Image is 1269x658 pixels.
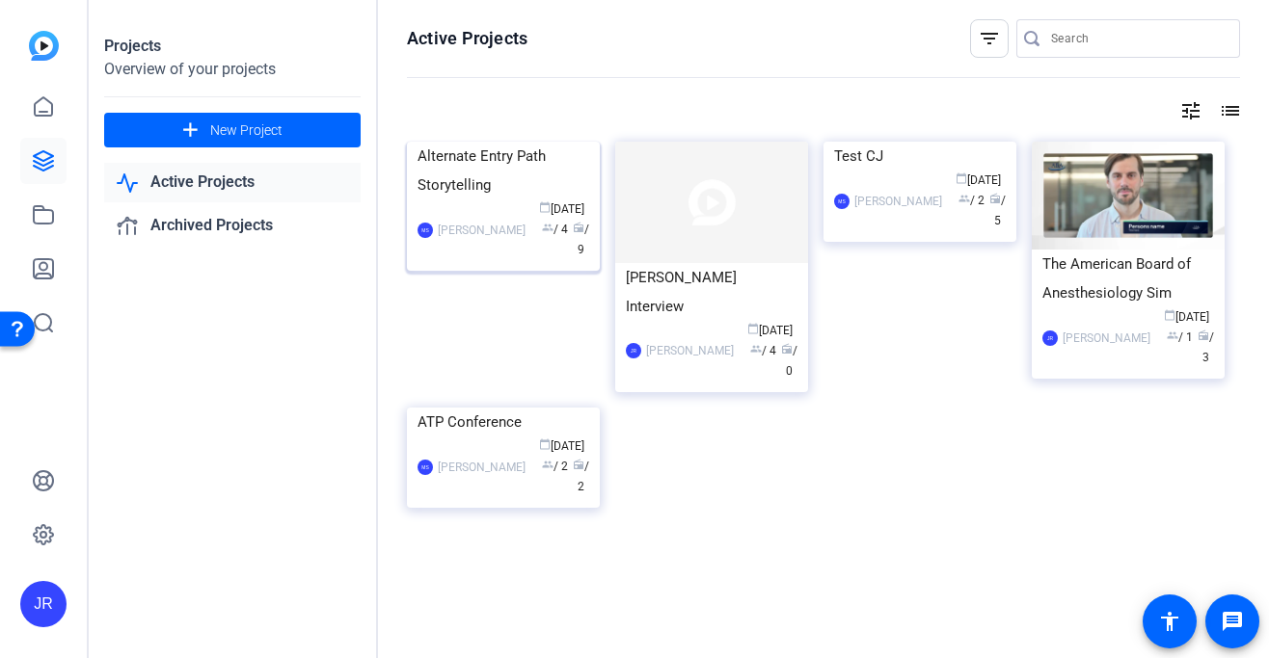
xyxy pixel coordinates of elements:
div: MS [834,194,850,209]
span: group [542,459,553,470]
span: / 3 [1198,330,1214,364]
div: The American Board of Anesthesiology Sim [1042,250,1214,307]
span: / 5 [989,194,1006,227]
span: / 0 [781,344,797,378]
mat-icon: message [1221,610,1244,633]
div: Overview of your projects [104,58,361,81]
img: blue-gradient.svg [29,31,59,61]
a: Active Projects [104,163,361,202]
span: radio [989,193,1001,204]
span: radio [573,222,584,233]
div: JR [626,343,641,358]
div: [PERSON_NAME] [646,341,734,360]
span: calendar_today [539,201,551,213]
span: / 2 [573,460,589,493]
div: Alternate Entry Path Storytelling [418,142,589,199]
span: calendar_today [956,172,967,184]
mat-icon: accessibility [1158,610,1181,633]
span: group [958,193,970,204]
span: calendar_today [1164,309,1175,321]
span: radio [573,459,584,470]
span: / 9 [573,223,589,256]
span: radio [781,343,793,355]
span: [DATE] [1164,310,1209,324]
span: calendar_today [747,323,759,334]
div: JR [1042,330,1058,346]
span: / 4 [542,223,568,236]
button: New Project [104,113,361,147]
span: group [750,343,762,355]
span: calendar_today [539,438,551,450]
h1: Active Projects [407,27,527,50]
div: MS [418,460,433,475]
span: [DATE] [539,202,584,216]
div: ATP Conference [418,408,589,436]
span: group [1167,329,1178,341]
span: New Project [210,120,283,141]
div: [PERSON_NAME] [438,458,526,477]
mat-icon: add [178,118,202,143]
span: / 4 [750,344,776,357]
span: radio [1198,329,1209,341]
mat-icon: tune [1179,99,1202,122]
span: group [542,222,553,233]
div: [PERSON_NAME] [1063,329,1150,348]
mat-icon: list [1217,99,1240,122]
div: JR [20,581,67,627]
div: Projects [104,35,361,58]
span: [DATE] [747,324,793,337]
span: / 2 [958,194,985,207]
mat-icon: filter_list [978,27,1001,50]
div: [PERSON_NAME] Interview [626,263,797,321]
div: MS [418,223,433,238]
div: [PERSON_NAME] [854,192,942,211]
span: [DATE] [539,439,584,453]
span: [DATE] [956,173,1001,187]
a: Archived Projects [104,206,361,246]
span: / 2 [542,460,568,473]
span: / 1 [1167,330,1193,344]
input: Search [1051,27,1225,50]
div: [PERSON_NAME] [438,221,526,240]
div: Test CJ [834,142,1006,171]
